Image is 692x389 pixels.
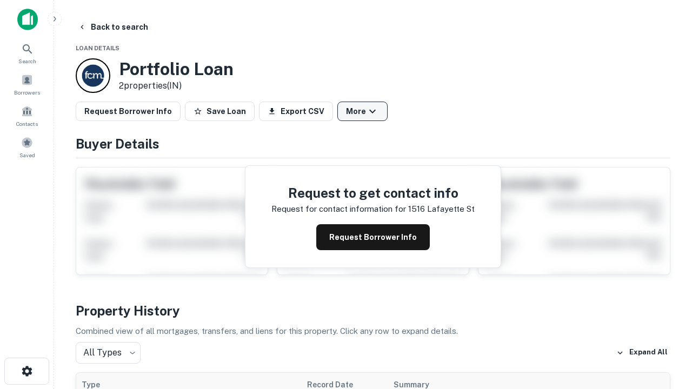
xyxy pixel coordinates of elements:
h4: Request to get contact info [271,183,475,203]
p: 1516 lafayette st [408,203,475,216]
span: Borrowers [14,88,40,97]
h3: Portfolio Loan [119,59,234,79]
span: Contacts [16,119,38,128]
button: More [337,102,388,121]
p: Request for contact information for [271,203,406,216]
button: Back to search [74,17,152,37]
p: 2 properties (IN) [119,79,234,92]
h4: Buyer Details [76,134,670,153]
a: Saved [3,132,51,162]
span: Search [18,57,36,65]
p: Combined view of all mortgages, transfers, and liens for this property. Click any row to expand d... [76,325,670,338]
span: Saved [19,151,35,159]
button: Save Loan [185,102,255,121]
button: Request Borrower Info [316,224,430,250]
div: All Types [76,342,141,364]
h4: Property History [76,301,670,320]
img: capitalize-icon.png [17,9,38,30]
button: Expand All [614,345,670,361]
a: Borrowers [3,70,51,99]
button: Export CSV [259,102,333,121]
a: Contacts [3,101,51,130]
iframe: Chat Widget [638,303,692,354]
span: Loan Details [76,45,119,51]
button: Request Borrower Info [76,102,181,121]
a: Search [3,38,51,68]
